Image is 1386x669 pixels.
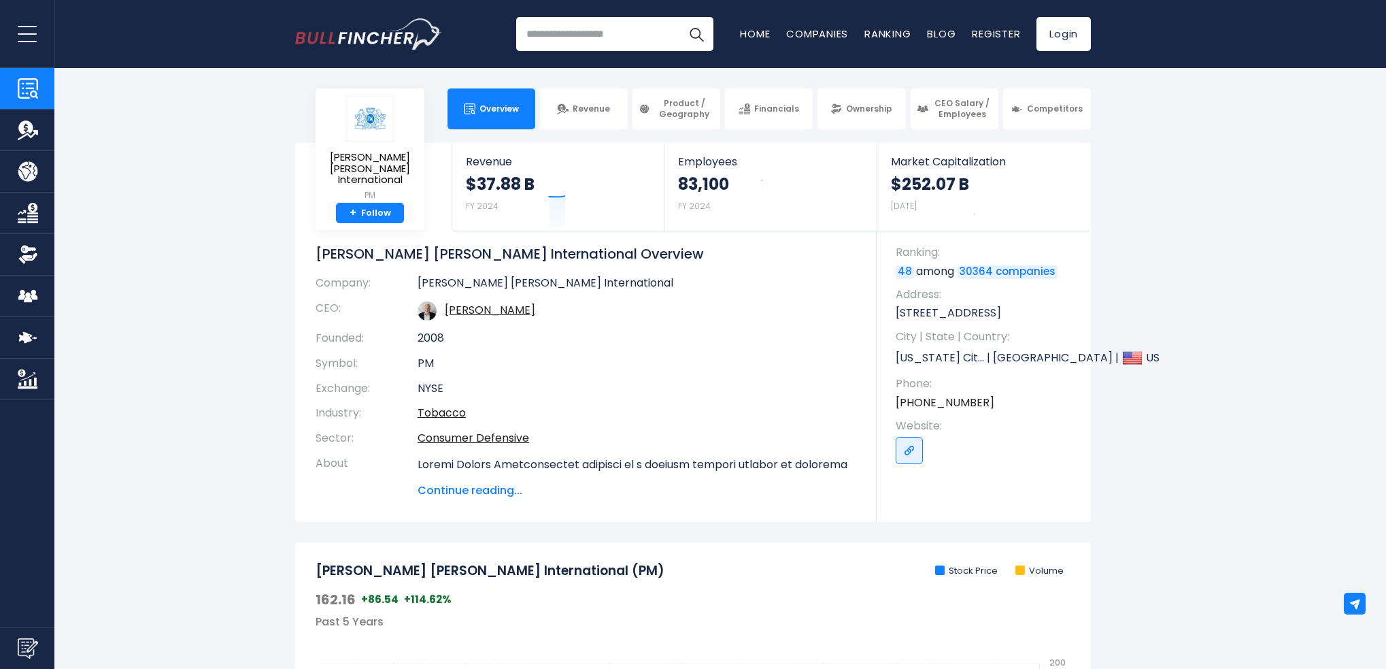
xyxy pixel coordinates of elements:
[418,276,856,296] td: [PERSON_NAME] [PERSON_NAME] International
[932,98,992,119] span: CEO Salary / Employees
[891,200,917,212] small: [DATE]
[316,426,418,451] th: Sector:
[864,27,911,41] a: Ranking
[418,483,856,499] span: Continue reading...
[877,143,1089,231] a: Market Capitalization $252.07 B [DATE]
[935,566,998,577] li: Stock Price
[316,563,664,580] h2: [PERSON_NAME] [PERSON_NAME] International (PM)
[316,351,418,376] th: Symbol:
[678,200,711,212] small: FY 2024
[404,593,452,606] span: +114.62%
[1027,103,1083,114] span: Competitors
[1003,88,1091,129] a: Competitors
[418,301,437,321] img: jacek-olczak.jpg
[316,326,418,351] th: Founded:
[896,245,1077,260] span: Ranking:
[295,18,442,50] img: Bullfincher logo
[326,152,413,186] span: [PERSON_NAME] [PERSON_NAME] International
[18,244,38,265] img: Ownership
[316,276,418,296] th: Company:
[316,245,856,263] h1: [PERSON_NAME] [PERSON_NAME] International Overview
[418,376,856,402] td: NYSE
[896,264,1077,279] p: among
[418,326,856,351] td: 2008
[958,265,1058,279] a: 30364 companies
[896,306,1077,321] p: [STREET_ADDRESS]
[418,430,529,446] a: Consumer Defensive
[896,265,914,279] a: 48
[896,419,1077,434] span: Website:
[316,401,418,426] th: Industry:
[316,451,418,499] th: About
[896,287,1077,302] span: Address:
[316,591,356,608] span: 162.16
[972,27,1020,41] a: Register
[927,27,956,41] a: Blog
[350,207,356,219] strong: +
[896,395,994,410] a: [PHONE_NUMBER]
[896,437,923,464] a: Go to link
[336,203,404,224] a: +Follow
[632,88,720,129] a: Product / Geography
[896,376,1077,391] span: Phone:
[654,98,714,119] span: Product / Geography
[447,88,535,129] a: Overview
[679,17,713,51] button: Search
[573,103,610,114] span: Revenue
[786,27,848,41] a: Companies
[466,174,535,195] strong: $37.88 B
[326,189,413,201] small: PM
[361,593,399,606] span: +86.54
[326,95,414,203] a: [PERSON_NAME] [PERSON_NAME] International PM
[1049,657,1066,668] text: 200
[466,200,498,212] small: FY 2024
[754,103,799,114] span: Financials
[678,155,862,168] span: Employees
[896,348,1077,368] p: [US_STATE] Cit... | [GEOGRAPHIC_DATA] | US
[316,376,418,402] th: Exchange:
[1015,566,1064,577] li: Volume
[445,302,535,318] a: ceo
[725,88,813,129] a: Financials
[316,614,384,630] span: Past 5 Years
[295,18,441,50] a: Go to homepage
[664,143,876,231] a: Employees 83,100 FY 2024
[678,174,729,195] strong: 83,100
[1036,17,1091,51] a: Login
[817,88,905,129] a: Ownership
[418,351,856,376] td: PM
[896,329,1077,344] span: City | State | Country:
[316,296,418,326] th: CEO:
[540,88,628,129] a: Revenue
[479,103,519,114] span: Overview
[740,27,770,41] a: Home
[466,155,650,168] span: Revenue
[891,155,1076,168] span: Market Capitalization
[418,405,466,421] a: Tobacco
[452,143,664,231] a: Revenue $37.88 B FY 2024
[846,103,892,114] span: Ownership
[891,174,969,195] strong: $252.07 B
[911,88,998,129] a: CEO Salary / Employees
